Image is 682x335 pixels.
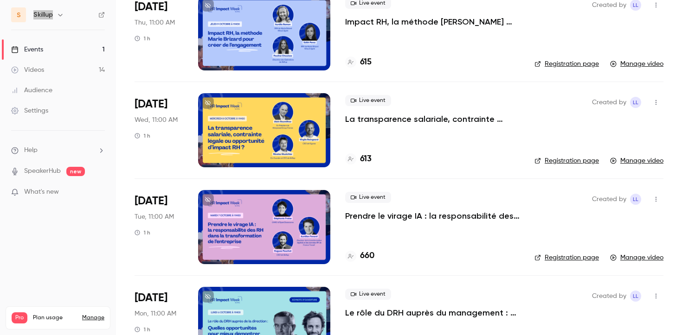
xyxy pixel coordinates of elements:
span: Louise Le Guillou [630,97,641,108]
div: Videos [11,65,44,75]
a: 615 [345,56,372,69]
a: 613 [345,153,372,165]
iframe: Noticeable Trigger [94,188,105,196]
a: SpeakerHub [24,166,61,176]
div: 1 h [135,229,150,236]
span: Created by [592,194,626,205]
a: Le rôle du DRH auprès du management : quelles opportunités pour mieux démontrer l’impact des poli... [345,307,520,318]
span: [DATE] [135,291,167,305]
span: Live event [345,289,391,300]
span: Pro [12,312,27,323]
span: What's new [24,187,59,197]
div: 1 h [135,132,150,139]
li: help-dropdown-opener [11,145,105,155]
a: Manage video [610,156,663,165]
span: [DATE] [135,194,167,209]
div: Oct 8 Wed, 11:00 AM (Europe/Paris) [135,93,183,167]
a: Manage video [610,59,663,69]
span: Thu, 11:00 AM [135,18,175,27]
div: Oct 7 Tue, 11:00 AM (Europe/Paris) [135,190,183,264]
span: Plan usage [33,314,77,322]
span: Help [24,145,38,155]
div: Audience [11,86,52,95]
div: 1 h [135,35,150,42]
span: Created by [592,97,626,108]
h6: Skillup [33,10,53,19]
span: Tue, 11:00 AM [135,212,174,221]
a: Registration page [534,59,599,69]
span: Louise Le Guillou [630,194,641,205]
h4: 613 [360,153,372,165]
span: S [17,10,21,20]
a: Manage video [610,253,663,262]
span: Created by [592,291,626,302]
div: Settings [11,106,48,115]
h4: 615 [360,56,372,69]
span: new [66,167,85,176]
span: LL [633,97,638,108]
span: Mon, 11:00 AM [135,309,176,318]
a: Registration page [534,253,599,262]
div: 1 h [135,326,150,333]
h4: 660 [360,250,374,262]
span: Live event [345,95,391,106]
div: Events [11,45,43,54]
span: LL [633,291,638,302]
a: Prendre le virage IA : la responsabilité des RH dans la transformation de l'entreprise [345,210,520,221]
span: Louise Le Guillou [630,291,641,302]
span: LL [633,194,638,205]
a: Registration page [534,156,599,165]
span: Wed, 11:00 AM [135,115,178,125]
a: 660 [345,250,374,262]
span: Live event [345,192,391,203]
span: [DATE] [135,97,167,112]
a: La transparence salariale, contrainte légale ou opportunité d’impact RH ? [345,114,520,125]
a: Impact RH, la méthode [PERSON_NAME] pour créer de l’engagement [345,16,520,27]
a: Manage [82,314,104,322]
